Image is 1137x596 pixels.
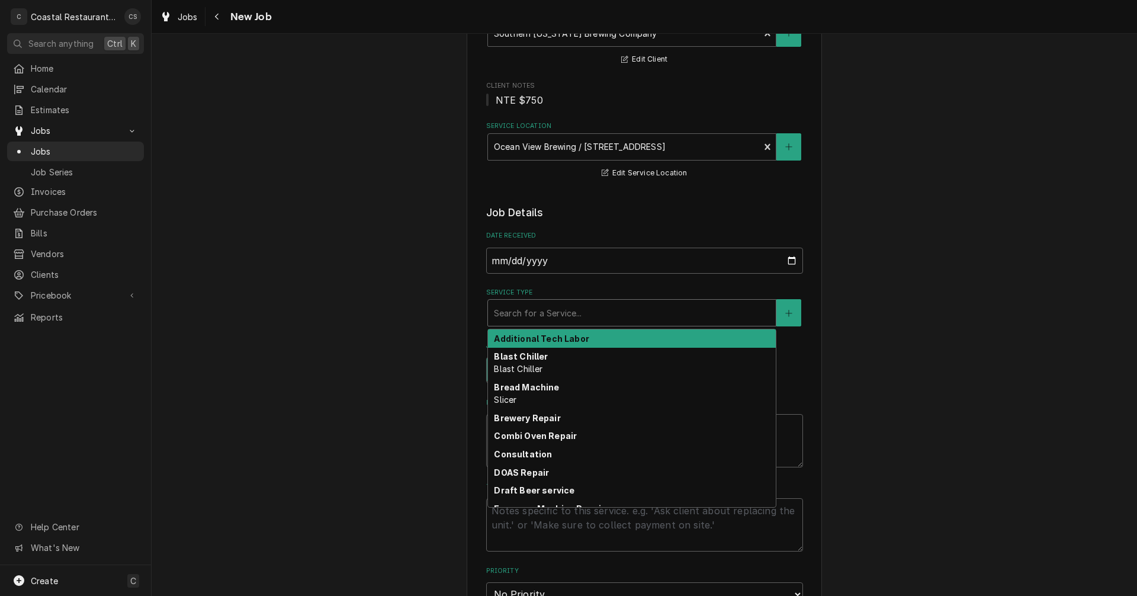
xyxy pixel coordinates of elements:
span: Jobs [31,124,120,137]
a: Go to Help Center [7,517,144,537]
label: Job Type [486,341,803,351]
a: Go to Jobs [7,121,144,140]
button: Edit Client [619,52,669,67]
div: Client [486,8,803,67]
a: Estimates [7,100,144,120]
label: Technician Instructions [486,482,803,492]
span: Invoices [31,185,138,198]
div: Date Received [486,231,803,273]
button: Create New Location [776,133,801,161]
span: Slicer [494,395,516,405]
strong: Combi Oven Repair [494,431,577,441]
span: Job Series [31,166,138,178]
label: Date Received [486,231,803,241]
div: C [11,8,27,25]
span: Calendar [31,83,138,95]
span: Reports [31,311,138,323]
span: Search anything [28,37,94,50]
div: CS [124,8,141,25]
span: Vendors [31,248,138,260]
span: Jobs [178,11,198,23]
span: NTE $750 [496,94,543,106]
a: Calendar [7,79,144,99]
div: Service Location [486,121,803,180]
a: Purchase Orders [7,203,144,222]
span: C [130,575,136,587]
span: Create [31,576,58,586]
div: Technician Instructions [486,482,803,552]
strong: Expresso Machine Repair [494,504,605,514]
div: Job Type [486,341,803,383]
div: Coastal Restaurant Repair [31,11,118,23]
strong: Bread Machine [494,382,559,392]
span: Purchase Orders [31,206,138,219]
span: Jobs [31,145,138,158]
a: Clients [7,265,144,284]
a: Bills [7,223,144,243]
svg: Create New Service [785,309,792,318]
button: Create New Service [776,299,801,326]
a: Vendors [7,244,144,264]
span: Help Center [31,521,137,533]
span: Blast Chiller [494,364,542,374]
a: Go to Pricebook [7,286,144,305]
span: Pricebook [31,289,120,302]
strong: DOAS Repair [494,467,549,478]
strong: Consultation [494,449,552,459]
a: Jobs [7,142,144,161]
strong: Blast Chiller [494,351,548,361]
label: Service Location [486,121,803,131]
strong: Brewery Repair [494,413,560,423]
legend: Job Details [486,205,803,220]
a: Invoices [7,182,144,201]
a: Home [7,59,144,78]
span: Client Notes [486,81,803,91]
a: Job Series [7,162,144,182]
div: Reason For Call [486,398,803,467]
label: Reason For Call [486,398,803,408]
a: Go to What's New [7,538,144,557]
strong: Draft Beer service [494,485,574,495]
span: What's New [31,541,137,554]
label: Service Type [486,288,803,297]
input: yyyy-mm-dd [486,248,803,274]
button: Edit Service Location [600,166,689,181]
span: Ctrl [107,37,123,50]
div: Client Notes [486,81,803,107]
span: Bills [31,227,138,239]
label: Priority [486,566,803,576]
span: K [131,37,136,50]
div: Chris Sockriter's Avatar [124,8,141,25]
strong: Additional Tech Labor [494,334,589,344]
span: Home [31,62,138,75]
span: Client Notes [486,93,803,107]
button: Search anythingCtrlK [7,33,144,54]
a: Jobs [155,7,203,27]
svg: Create New Location [785,143,792,151]
div: Service Type [486,288,803,326]
a: Reports [7,307,144,327]
span: New Job [227,9,272,25]
span: Clients [31,268,138,281]
span: Estimates [31,104,138,116]
button: Navigate back [208,7,227,26]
